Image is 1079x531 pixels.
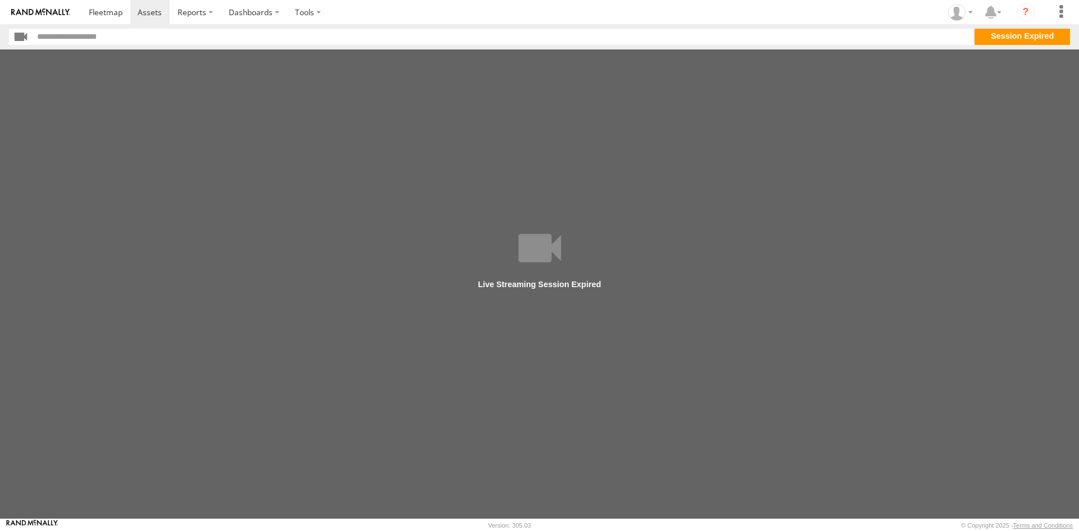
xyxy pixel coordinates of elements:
i: ? [1017,3,1035,21]
a: Terms and Conditions [1013,522,1073,529]
div: Irving Rodriguez [944,4,977,21]
div: Version: 305.03 [488,522,531,529]
img: rand-logo.svg [11,8,70,16]
div: © Copyright 2025 - [961,522,1073,529]
a: Visit our Website [6,520,58,531]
